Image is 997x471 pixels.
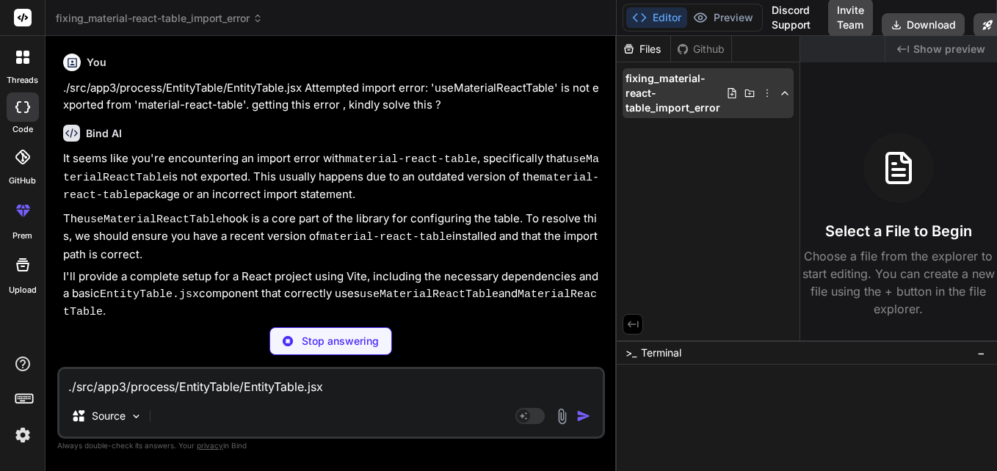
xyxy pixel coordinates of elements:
[554,408,570,425] img: attachment
[974,341,988,365] button: −
[63,211,602,263] p: The hook is a core part of the library for configuring the table. To resolve this, we should ensu...
[9,175,36,187] label: GitHub
[63,80,602,113] p: ./src/app3/process/EntityTable/EntityTable.jsx Attempted import error: 'useMaterialReactTable' is...
[9,284,37,296] label: Upload
[302,334,379,348] p: Stop answering
[57,439,605,453] p: Always double-check its answers. Your in Bind
[576,409,591,423] img: icon
[84,213,222,226] code: useMaterialReactTable
[360,288,498,301] code: useMaterialReactTable
[12,230,32,242] label: prem
[86,126,122,141] h6: Bind AI
[87,55,106,70] h6: You
[626,346,637,360] span: >_
[92,409,126,423] p: Source
[12,123,33,136] label: code
[800,247,997,318] p: Choose a file from the explorer to start editing. You can create a new file using the + button in...
[687,7,759,28] button: Preview
[63,269,602,321] p: I'll provide a complete setup for a React project using Vite, including the necessary dependencie...
[671,42,731,56] div: Github
[626,7,687,28] button: Editor
[977,346,985,360] span: −
[825,221,972,241] h3: Select a File to Begin
[617,42,670,56] div: Files
[626,71,726,115] span: fixing_material-react-table_import_error
[882,13,965,37] button: Download
[130,410,142,423] img: Pick Models
[63,153,599,184] code: useMaterialReactTable
[345,153,477,166] code: material-react-table
[100,288,199,301] code: EntityTable.jsx
[197,441,223,450] span: privacy
[56,11,263,26] span: fixing_material-react-table_import_error
[10,423,35,448] img: settings
[320,231,452,244] code: material-react-table
[641,346,681,360] span: Terminal
[7,74,38,87] label: threads
[913,42,985,56] span: Show preview
[63,150,602,205] p: It seems like you're encountering an import error with , specifically that is not exported. This ...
